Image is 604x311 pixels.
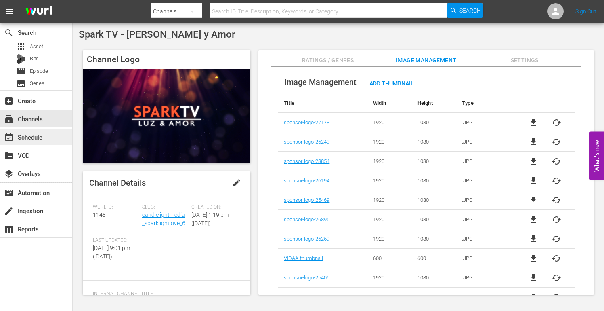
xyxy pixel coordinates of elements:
a: file_download [528,292,538,302]
span: Add Thumbnail [363,80,420,87]
span: Spark TV - [PERSON_NAME] y Amor [79,29,235,40]
button: cached [552,157,561,166]
button: cached [552,215,561,224]
h4: Channel Logo [83,50,250,69]
span: 1148 [93,212,106,218]
a: candlelightmedia_sparklightlove_6 [142,212,185,226]
span: Settings [494,55,555,66]
td: 1080 [411,190,456,210]
button: cached [552,234,561,244]
span: Asset [16,42,26,51]
td: 1920 [367,113,411,132]
button: cached [552,195,561,205]
span: Wurl ID: [93,204,138,211]
span: Channel Details [89,178,146,188]
span: menu [5,6,15,16]
span: Schedule [4,133,14,142]
span: file_download [528,234,538,244]
span: cached [552,292,561,302]
td: 1920 [367,288,411,307]
td: .JPG [456,152,515,171]
span: Series [30,79,44,87]
td: 1080 [411,210,456,229]
th: Title [278,93,367,113]
span: Asset [30,42,43,51]
td: 1080 [411,113,456,132]
a: sponsor-logo-25469 [284,197,329,203]
td: .JPG [456,288,515,307]
button: Search [447,3,483,18]
span: cached [552,137,561,147]
a: Sign Out [575,8,596,15]
td: 600 [367,249,411,268]
span: Create [4,96,14,106]
th: Height [411,93,456,113]
td: 1920 [367,152,411,171]
td: .JPG [456,249,515,268]
td: .JPG [456,268,515,288]
span: edit [232,178,241,188]
a: sponsor-logo-28854 [284,158,329,164]
button: cached [552,118,561,127]
td: 1080 [411,229,456,249]
span: Slug: [142,204,187,211]
span: Automation [4,188,14,198]
td: 1920 [367,210,411,229]
a: sponsor-logo-26243 [284,139,329,145]
button: cached [552,176,561,186]
button: cached [552,254,561,263]
span: Search [4,28,14,38]
td: .JPG [456,229,515,249]
span: file_download [528,157,538,166]
a: file_download [528,254,538,263]
a: sponsor-logo-26259 [284,236,329,242]
td: 1920 [367,190,411,210]
td: .JPG [456,210,515,229]
td: 1080 [411,268,456,288]
span: create_new_folder [4,151,14,161]
td: 1080 [411,288,456,307]
td: 1080 [411,132,456,152]
button: cached [552,273,561,283]
span: Reports [4,224,14,234]
span: file_download [528,195,538,205]
td: 1080 [411,152,456,171]
td: 1920 [367,132,411,152]
a: sponsor-logo-27178 [284,119,329,125]
img: Spark TV - Luz y Amor [83,69,250,163]
td: .JPG [456,113,515,132]
td: 1920 [367,171,411,190]
a: file_download [528,118,538,127]
td: 1080 [411,171,456,190]
span: Ingestion [4,206,14,216]
td: 1920 [367,268,411,288]
span: Channels [4,114,14,124]
a: sponsor-logo-26895 [284,216,329,222]
span: Episode [16,66,26,76]
a: file_download [528,176,538,186]
span: Series [16,79,26,89]
span: Search [459,3,481,18]
a: file_download [528,273,538,283]
span: Image Management [396,55,457,66]
button: Add Thumbnail [363,76,420,90]
span: [DATE] 9:01 pm ([DATE]) [93,245,130,260]
a: file_download [528,215,538,224]
a: file_download [528,137,538,147]
span: Image Management [284,77,357,87]
span: Last Updated: [93,237,138,244]
button: edit [227,173,246,193]
span: Overlays [4,169,14,179]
